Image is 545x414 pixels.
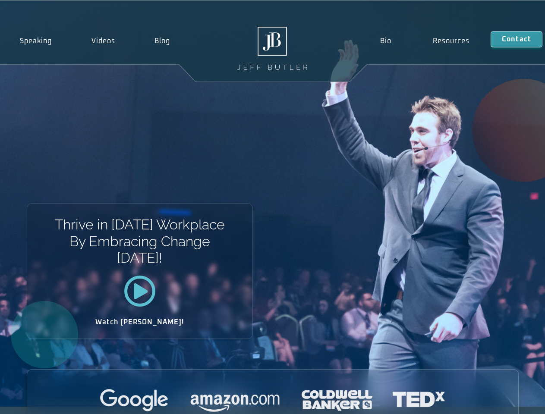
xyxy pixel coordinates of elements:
h1: Thrive in [DATE] Workplace By Embracing Change [DATE]! [54,216,225,266]
a: Videos [72,31,135,51]
a: Bio [359,31,412,51]
nav: Menu [359,31,490,51]
span: Contact [502,36,531,43]
a: Blog [135,31,190,51]
h2: Watch [PERSON_NAME]! [57,319,222,326]
a: Contact [491,31,542,47]
a: Resources [412,31,491,51]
